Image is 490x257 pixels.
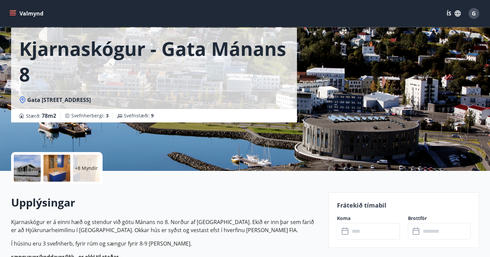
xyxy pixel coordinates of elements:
label: Brottför [408,215,471,222]
h1: Kjarnaskógur - Gata Mánans 8 [19,36,289,87]
p: +8 Myndir [75,165,98,172]
span: 78 m2 [42,112,56,119]
button: G [466,5,482,22]
span: 9 [151,112,154,119]
span: Svefnherbergi : [71,112,109,119]
span: Svefnstæði : [124,112,154,119]
span: Stærð : [26,112,56,120]
label: Koma [337,215,400,222]
button: ÍS [443,7,464,20]
h2: Upplýsingar [11,195,321,210]
span: Gata [STREET_ADDRESS] [27,96,91,104]
p: Kjarnaskógur er á einni hæð og stendur við götu Mánans no 8. Norður af [GEOGRAPHIC_DATA]. Ekið er... [11,218,321,234]
p: Í húsinu eru 3 svefnherb, fyrir rúm og sængur fyrir 8-9 [PERSON_NAME]. [11,240,321,248]
span: G [472,10,476,17]
span: 3 [106,112,109,119]
p: Frátekið tímabil [337,201,471,210]
button: menu [8,7,46,20]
